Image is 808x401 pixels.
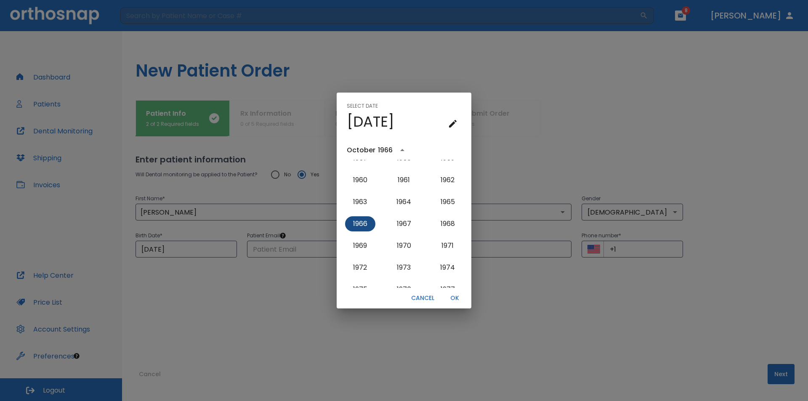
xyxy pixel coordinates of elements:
[389,216,419,231] button: 1967
[395,143,409,157] button: year view is open, switch to calendar view
[433,238,463,253] button: 1971
[347,99,378,113] span: Select date
[345,173,375,188] button: 1960
[345,260,375,275] button: 1972
[389,282,419,297] button: 1976
[347,113,394,130] h4: [DATE]
[345,238,375,253] button: 1969
[347,145,375,155] div: October
[441,291,468,305] button: OK
[433,194,463,210] button: 1965
[389,260,419,275] button: 1973
[433,173,463,188] button: 1962
[378,145,393,155] div: 1966
[444,115,461,132] button: calendar view is open, go to text input view
[389,194,419,210] button: 1964
[345,194,375,210] button: 1963
[345,282,375,297] button: 1975
[389,173,419,188] button: 1961
[433,260,463,275] button: 1974
[389,238,419,253] button: 1970
[408,291,438,305] button: Cancel
[433,216,463,231] button: 1968
[345,216,375,231] button: 1966
[433,282,463,297] button: 1977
